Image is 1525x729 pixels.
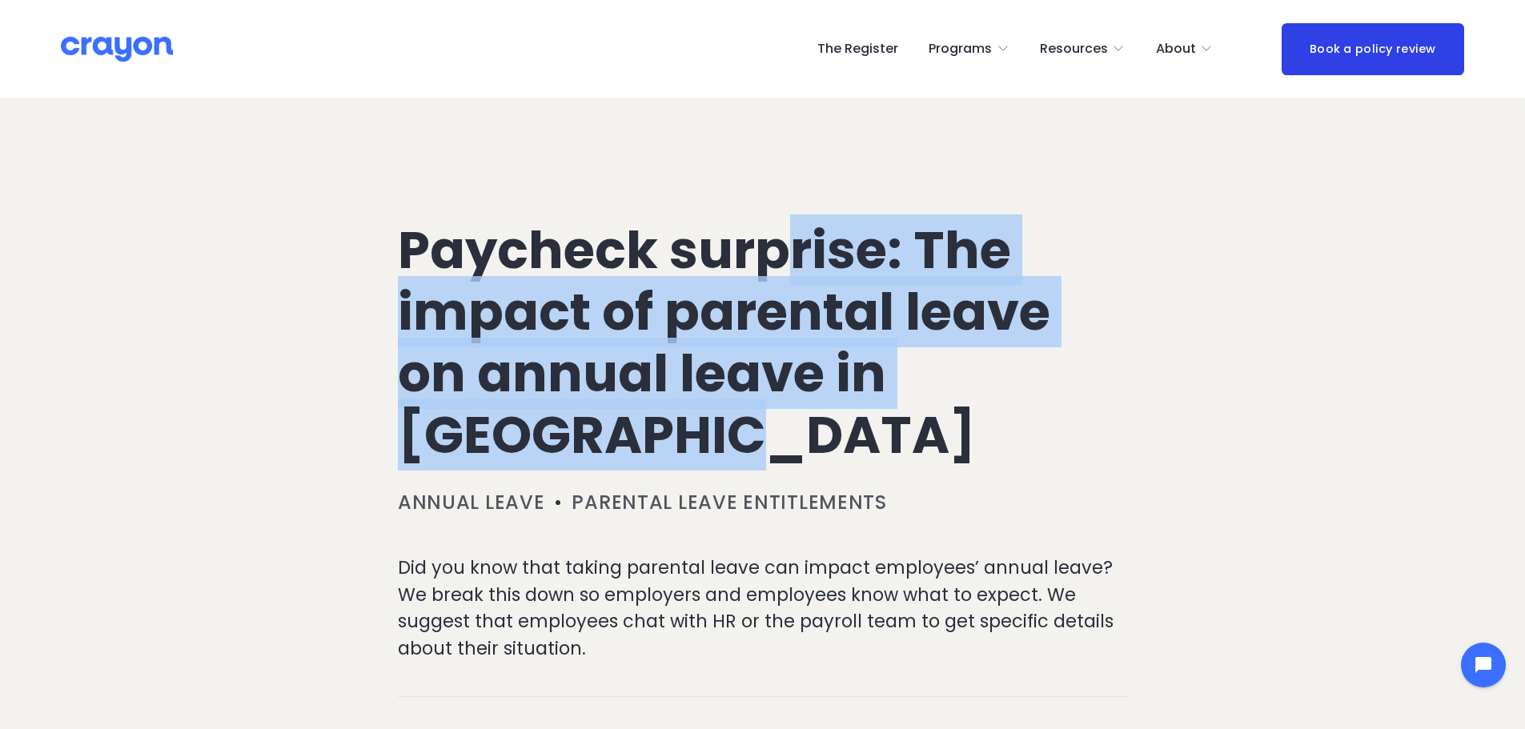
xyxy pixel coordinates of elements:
[929,38,992,61] span: Programs
[1156,38,1196,61] span: About
[398,555,1127,662] p: Did you know that taking parental leave can impact employees’ annual leave? We break this down so...
[1040,36,1126,62] a: folder dropdown
[398,220,1127,466] h1: Paycheck surprise: The impact of parental leave on annual leave in [GEOGRAPHIC_DATA]
[1040,38,1108,61] span: Resources
[398,489,545,515] a: Annual leave
[1282,23,1464,75] a: Book a policy review
[1156,36,1214,62] a: folder dropdown
[929,36,1009,62] a: folder dropdown
[572,489,886,515] a: Parental leave entitlements
[817,36,898,62] a: The Register
[61,35,173,63] img: Crayon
